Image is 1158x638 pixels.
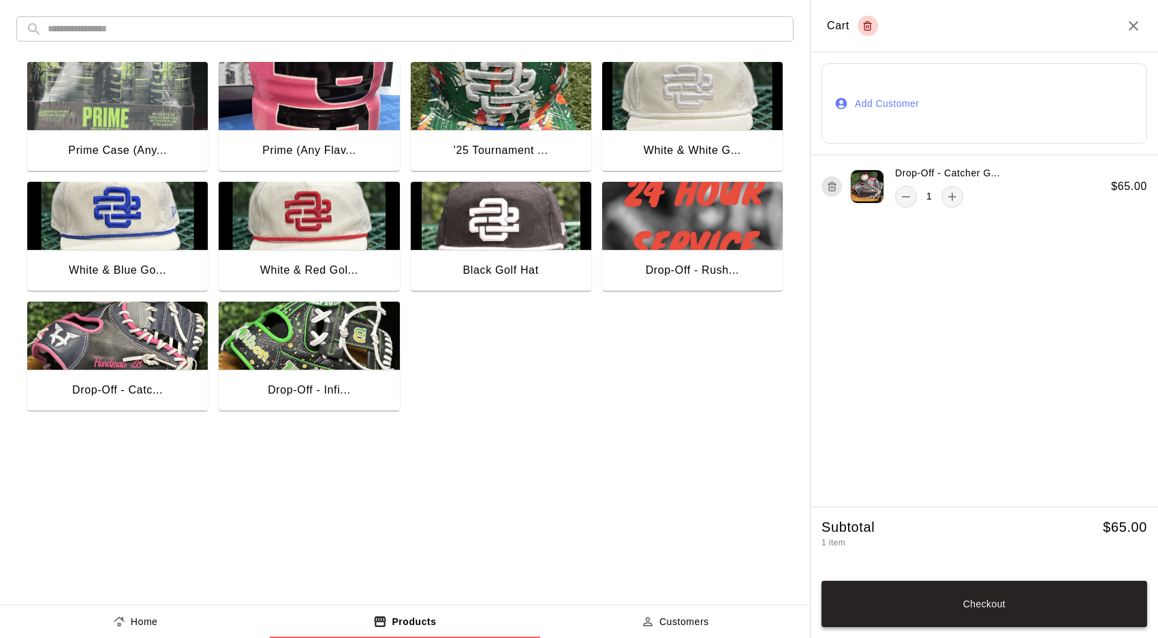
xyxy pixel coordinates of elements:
[411,182,591,293] button: Black Golf HatBlack Golf Hat
[602,182,783,293] button: Drop-Off - Rush ServiceDrop-Off - Rush...
[941,186,963,208] button: add
[260,261,358,279] div: White & Red Gol...
[219,302,399,413] button: Drop-Off - Infielders GloveDrop-Off - Infi...
[219,302,399,370] img: Drop-Off - Infielders Glove
[602,62,783,130] img: White & White Golf Hat
[821,538,845,547] span: 1 item
[219,182,399,250] img: White & Red Golf Hat
[219,182,399,293] button: White & Red Golf HatWhite & Red Gol...
[27,302,208,413] button: Drop-Off - Catcher GloveDrop-Off - Catc...
[1103,518,1147,537] h5: $ 65.00
[411,182,591,250] img: Black Golf Hat
[821,581,1147,627] button: Checkout
[411,62,591,174] button: '25 Tournament Hat'25 Tournament ...
[1111,178,1147,195] h6: $ 65.00
[644,142,741,159] div: White & White G...
[69,261,166,279] div: White & Blue Go...
[219,62,399,130] img: Prime (Any Flavor)
[659,615,709,629] p: Customers
[392,615,436,629] p: Products
[602,62,783,174] button: White & White Golf HatWhite & White G...
[411,62,591,130] img: '25 Tournament Hat
[602,182,783,250] img: Drop-Off - Rush Service
[219,62,399,174] button: Prime (Any Flavor)Prime (Any Flav...
[646,261,739,279] div: Drop-Off - Rush...
[454,142,548,159] div: '25 Tournament ...
[268,381,350,399] div: Drop-Off - Infi...
[895,166,1000,180] p: Drop-Off - Catcher G...
[821,63,1147,143] button: Add Customer
[27,182,208,293] button: White & Blue Golf HatWhite & Blue Go...
[895,186,917,208] button: remove
[262,142,356,159] div: Prime (Any Flav...
[1125,18,1142,34] button: Close
[850,170,884,204] img: product 687
[926,189,932,204] p: 1
[131,615,158,629] p: Home
[858,16,878,36] button: Empty cart
[27,62,208,130] img: Prime Case (Any Flavor)
[72,381,163,399] div: Drop-Off - Catc...
[27,302,208,370] img: Drop-Off - Catcher Glove
[27,62,208,174] button: Prime Case (Any Flavor)Prime Case (Any...
[68,142,167,159] div: Prime Case (Any...
[463,261,539,279] div: Black Golf Hat
[821,518,875,537] h5: Subtotal
[827,16,878,36] div: Cart
[27,182,208,250] img: White & Blue Golf Hat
